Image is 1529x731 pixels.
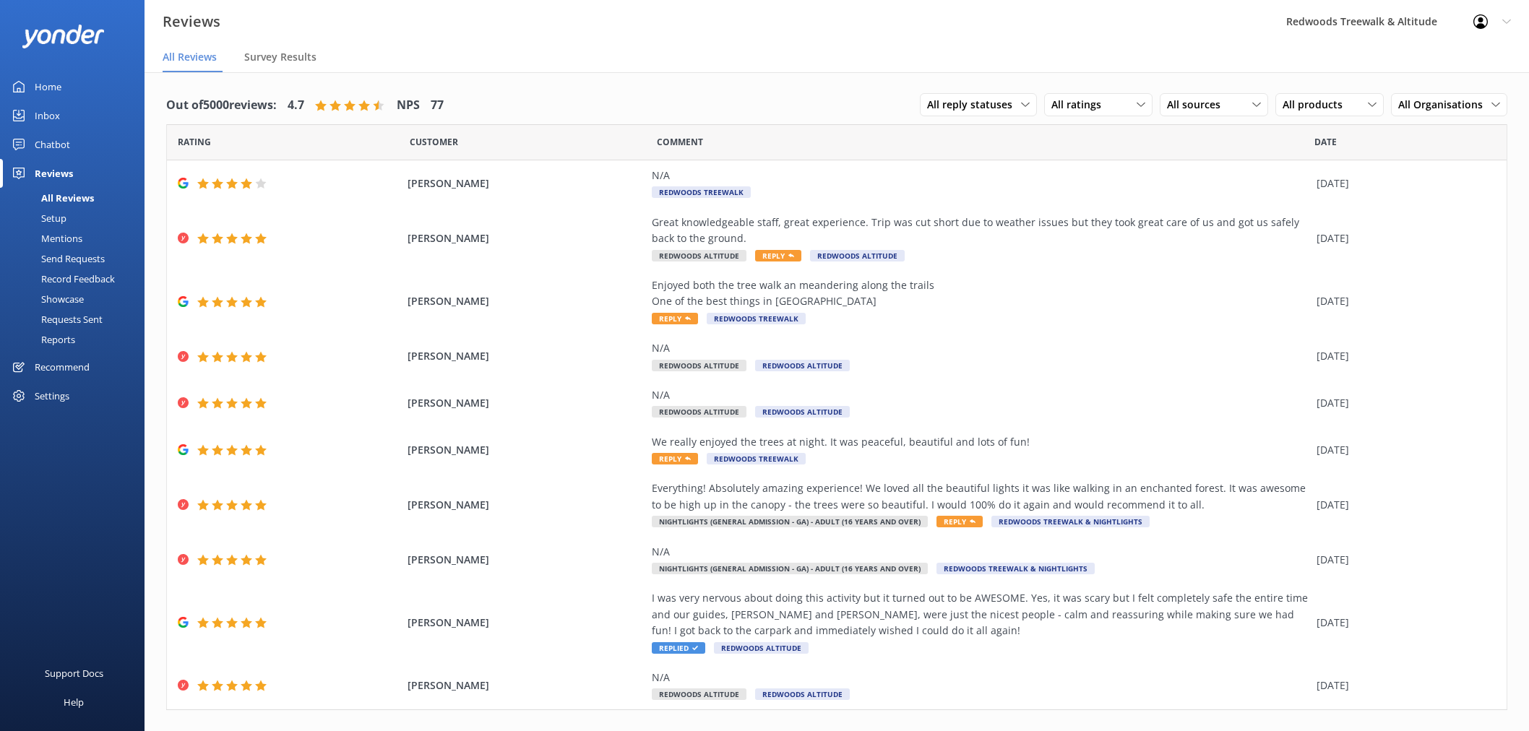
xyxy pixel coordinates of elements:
div: Support Docs [45,659,103,688]
span: [PERSON_NAME] [408,395,645,411]
span: [PERSON_NAME] [408,442,645,458]
div: [DATE] [1317,615,1489,631]
span: [PERSON_NAME] [408,497,645,513]
span: Replied [652,642,705,654]
div: [DATE] [1317,497,1489,513]
span: All sources [1167,97,1229,113]
a: Reports [9,329,145,350]
div: [DATE] [1317,442,1489,458]
span: Date [1314,135,1337,149]
h4: Out of 5000 reviews: [166,96,277,115]
div: [DATE] [1317,552,1489,568]
span: Reply [652,453,698,464]
div: N/A [652,387,1309,403]
span: Question [657,135,703,149]
h4: NPS [397,96,420,115]
span: All Organisations [1398,97,1491,113]
span: Redwoods Treewalk [652,186,751,198]
div: Mentions [9,228,82,248]
div: Everything! Absolutely amazing experience! We loved all the beautiful lights it was like walking ... [652,480,1309,513]
div: Help [64,688,84,717]
div: All Reviews [9,188,94,208]
div: [DATE] [1317,176,1489,191]
span: [PERSON_NAME] [408,230,645,246]
div: N/A [652,544,1309,560]
div: N/A [652,670,1309,685]
span: [PERSON_NAME] [408,552,645,568]
div: [DATE] [1317,678,1489,693]
h3: Reviews [163,10,220,33]
span: All ratings [1051,97,1110,113]
a: Requests Sent [9,309,145,329]
span: Redwoods Treewalk [707,313,806,324]
div: Settings [35,381,69,410]
a: Record Feedback [9,269,145,289]
a: Send Requests [9,248,145,269]
span: Redwoods Altitude [652,360,746,371]
div: Reports [9,329,75,350]
div: N/A [652,168,1309,183]
span: [PERSON_NAME] [408,678,645,693]
span: Redwoods Altitude [810,250,905,261]
span: Date [178,135,211,149]
span: All reply statuses [927,97,1021,113]
span: All Reviews [163,50,217,64]
span: Redwoods Altitude [652,688,746,700]
span: [PERSON_NAME] [408,293,645,309]
div: Reviews [35,159,73,188]
div: Chatbot [35,130,70,159]
div: Recommend [35,352,90,381]
span: Redwoods Altitude [652,250,746,261]
div: Home [35,72,61,101]
span: Nightlights (General Admission - GA) - Adult (16 years and over) [652,516,928,527]
h4: 4.7 [288,96,304,115]
div: [DATE] [1317,395,1489,411]
div: Showcase [9,289,84,309]
div: Send Requests [9,248,105,269]
div: I was very nervous about doing this activity but it turned out to be AWESOME. Yes, it was scary b... [652,590,1309,639]
span: Redwoods Altitude [714,642,809,654]
span: [PERSON_NAME] [408,176,645,191]
span: Nightlights (General Admission - GA) - Adult (16 years and over) [652,563,928,574]
span: Redwoods Altitude [755,688,850,700]
span: Reply [755,250,801,261]
span: Reply [652,313,698,324]
img: yonder-white-logo.png [22,25,105,48]
span: Redwoods Altitude [755,360,850,371]
span: All products [1283,97,1351,113]
span: Redwoods Treewalk [707,453,806,464]
a: Showcase [9,289,145,309]
span: Redwoods Altitude [652,406,746,418]
a: All Reviews [9,188,145,208]
a: Mentions [9,228,145,248]
span: Redwoods Altitude [755,406,850,418]
div: Requests Sent [9,309,103,329]
span: Reply [936,516,983,527]
div: [DATE] [1317,348,1489,364]
span: Redwoods Treewalk & Nightlights [936,563,1095,574]
span: [PERSON_NAME] [408,348,645,364]
div: N/A [652,340,1309,356]
span: Redwoods Treewalk & Nightlights [991,516,1150,527]
div: We really enjoyed the trees at night. It was peaceful, beautiful and lots of fun! [652,434,1309,450]
div: Inbox [35,101,60,130]
div: [DATE] [1317,230,1489,246]
h4: 77 [431,96,444,115]
div: Great knowledgeable staff, great experience. Trip was cut short due to weather issues but they to... [652,215,1309,247]
span: Survey Results [244,50,316,64]
span: Date [410,135,458,149]
div: Enjoyed both the tree walk an meandering along the trails One of the best things in [GEOGRAPHIC_D... [652,277,1309,310]
div: Setup [9,208,66,228]
div: Record Feedback [9,269,115,289]
span: [PERSON_NAME] [408,615,645,631]
div: [DATE] [1317,293,1489,309]
a: Setup [9,208,145,228]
